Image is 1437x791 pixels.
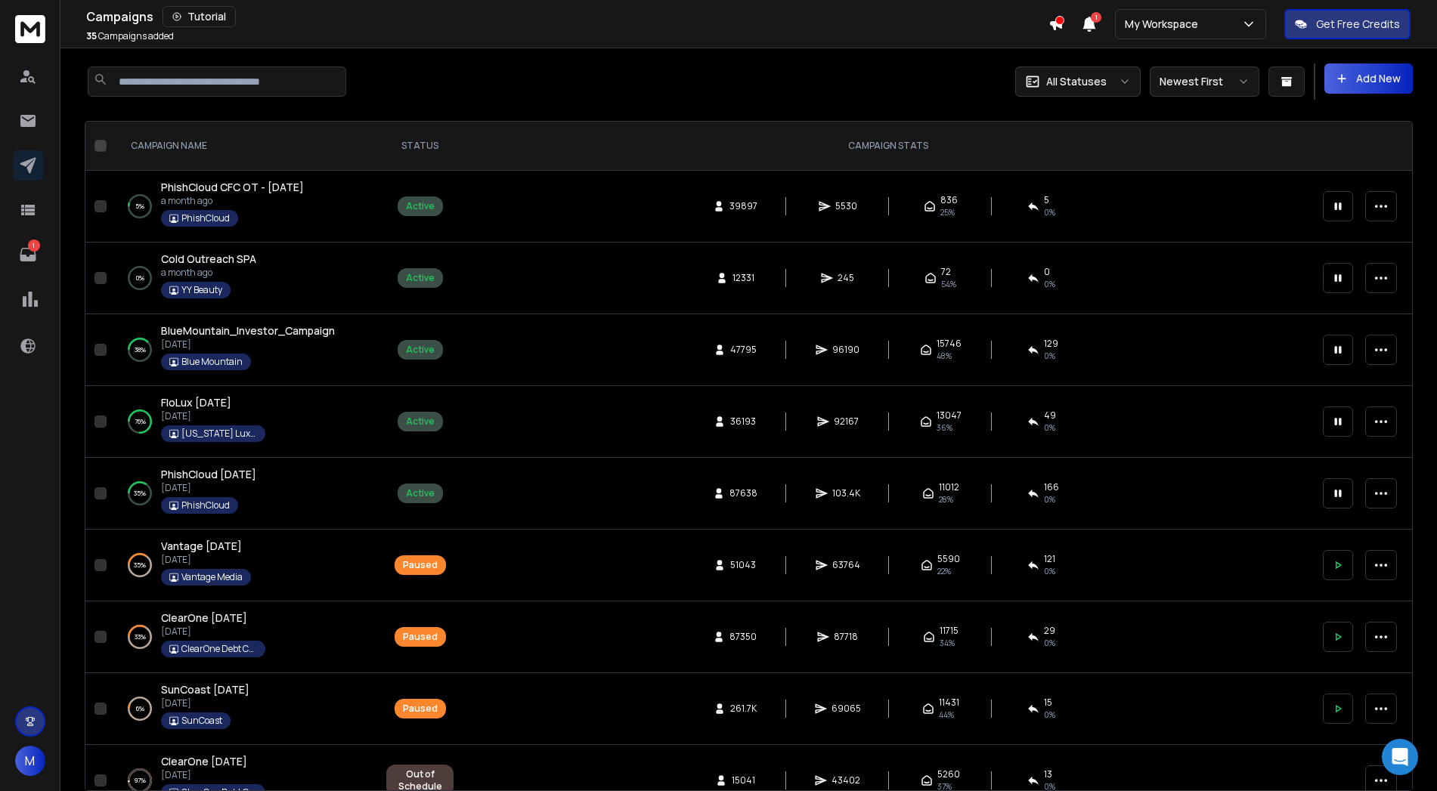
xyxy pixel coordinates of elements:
a: 1 [13,239,43,270]
span: 103.4K [832,487,860,499]
p: PhishCloud [181,212,230,224]
span: 63764 [832,559,860,571]
td: 35%PhishCloud [DATE][DATE]PhishCloud [113,458,377,530]
td: 0%Cold Outreach SPAa month agoYY Beauty [113,243,377,314]
div: Active [406,272,435,284]
span: 12331 [732,272,754,284]
span: 96190 [832,344,859,356]
div: Paused [403,703,438,715]
span: 15 [1044,697,1052,709]
p: All Statuses [1046,74,1107,89]
p: [DATE] [161,697,249,709]
span: 51043 [730,559,756,571]
span: 29 [1044,625,1055,637]
span: 49 [1044,409,1056,422]
span: SunCoast [DATE] [161,682,249,697]
p: ClearOne Debt Consolidation [181,643,257,655]
a: BlueMountain_Investor_Campaign [161,323,335,338]
div: Campaigns [86,6,1048,27]
a: Cold Outreach SPA [161,252,256,267]
span: 129 [1044,338,1058,350]
span: 92167 [834,416,859,428]
p: Get Free Credits [1316,17,1400,32]
span: 1 [1091,12,1101,23]
span: 54 % [941,278,956,290]
span: 836 [940,194,958,206]
span: 87350 [729,631,757,643]
span: 36193 [730,416,756,428]
a: FloLux [DATE] [161,395,231,410]
span: 25 % [940,206,955,218]
span: 0 % [1044,422,1055,434]
span: 0 % [1044,278,1055,290]
span: 5530 [835,200,857,212]
span: Cold Outreach SPA [161,252,256,266]
div: Active [406,200,435,212]
p: 1 [28,239,40,252]
p: a month ago [161,267,256,279]
span: 47795 [730,344,757,356]
span: 43402 [832,774,860,786]
span: 48 % [937,350,952,362]
th: CAMPAIGN STATS [463,122,1314,171]
span: 0 % [1044,350,1055,362]
p: PhishCloud [181,499,230,511]
span: 87638 [729,487,757,499]
span: 166 [1044,481,1059,493]
span: 15041 [732,774,755,786]
p: 35 % [134,558,146,573]
button: M [15,746,45,776]
p: Vantage Media [181,571,243,583]
span: ClearOne [DATE] [161,754,247,768]
div: Active [406,416,435,428]
p: [DATE] [161,338,335,351]
span: 11431 [939,697,959,709]
td: 76%FloLux [DATE][DATE][US_STATE] Luxury [113,386,377,458]
td: 6%SunCoast [DATE][DATE]SunCoast [113,673,377,745]
p: Blue Mountain [181,356,243,368]
a: ClearOne [DATE] [161,610,247,626]
p: [DATE] [161,769,265,781]
span: ClearOne [DATE] [161,610,247,625]
a: Vantage [DATE] [161,539,242,554]
th: STATUS [377,122,463,171]
p: Campaigns added [86,30,174,42]
button: Add New [1324,63,1413,94]
span: 5260 [937,768,960,780]
span: 11715 [940,625,959,637]
span: BlueMountain_Investor_Campaign [161,323,335,338]
span: 245 [838,272,854,284]
span: 44 % [939,709,954,721]
span: 0 % [1044,206,1055,218]
span: 87718 [834,631,858,643]
span: 69065 [832,703,861,715]
p: 35 % [134,486,146,501]
div: Open Intercom Messenger [1382,739,1418,775]
a: PhishCloud [DATE] [161,467,256,482]
p: 97 % [135,773,146,788]
a: SunCoast [DATE] [161,682,249,697]
span: 0 % [1044,637,1055,649]
button: Tutorial [163,6,236,27]
td: 5%PhishCloud CFC OT - [DATE]a month agoPhishCloud [113,171,377,243]
div: Active [406,344,435,356]
td: 33%ClearOne [DATE][DATE]ClearOne Debt Consolidation [113,601,377,673]
a: ClearOne [DATE] [161,754,247,769]
button: Newest First [1150,66,1259,97]
span: 13047 [937,409,962,422]
p: 5 % [135,199,144,214]
span: PhishCloud CFC OT - [DATE] [161,180,304,194]
span: 35 [86,29,97,42]
th: CAMPAIGN NAME [113,122,377,171]
p: [US_STATE] Luxury [181,428,257,440]
p: [DATE] [161,554,251,566]
div: Active [406,487,435,499]
span: 39897 [729,200,757,212]
span: 72 [941,266,951,278]
p: [DATE] [161,410,265,422]
span: 121 [1044,553,1055,565]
